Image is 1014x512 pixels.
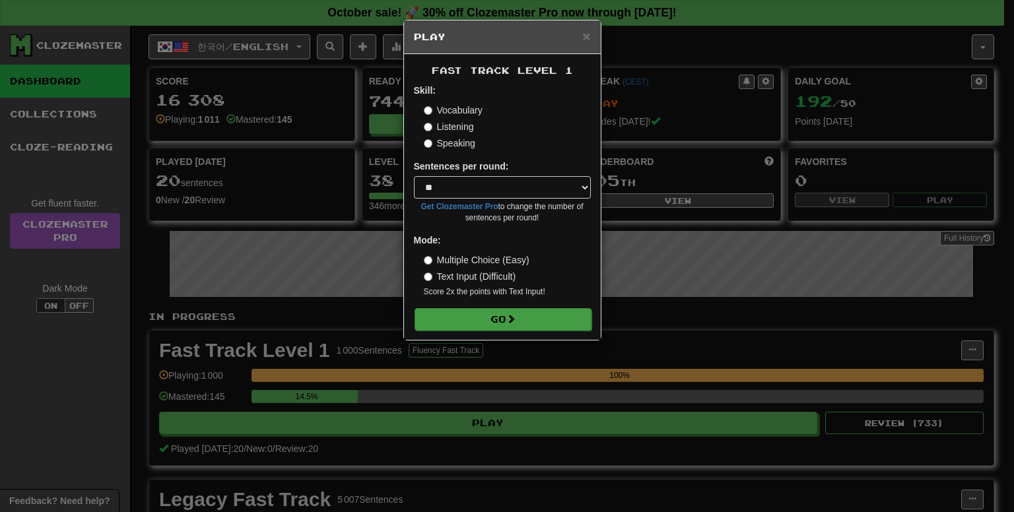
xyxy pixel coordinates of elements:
label: Vocabulary [424,104,483,117]
strong: Skill: [414,85,436,96]
small: Score 2x the points with Text Input ! [424,286,591,298]
label: Sentences per round: [414,160,509,173]
h5: Play [414,30,591,44]
label: Speaking [424,137,475,150]
small: to change the number of sentences per round! [414,201,591,224]
input: Vocabulary [424,106,432,115]
input: Speaking [424,139,432,148]
label: Multiple Choice (Easy) [424,253,529,267]
label: Listening [424,120,474,133]
label: Text Input (Difficult) [424,270,516,283]
span: × [582,28,590,44]
button: Close [582,29,590,43]
button: Go [415,308,591,331]
input: Listening [424,123,432,131]
input: Multiple Choice (Easy) [424,256,432,265]
strong: Mode: [414,235,441,245]
span: Fast Track Level 1 [432,65,573,76]
input: Text Input (Difficult) [424,272,432,281]
a: Get Clozemaster Pro [421,202,498,211]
